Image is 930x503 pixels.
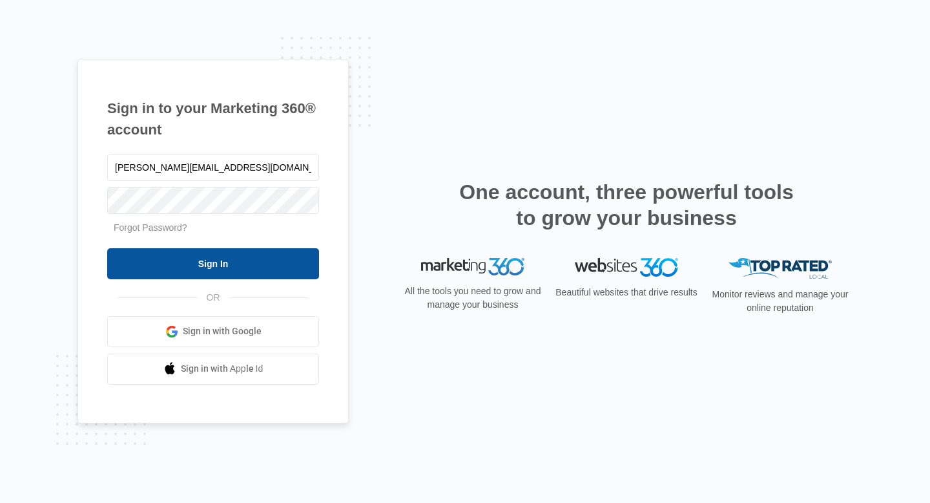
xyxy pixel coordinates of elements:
h1: Sign in to your Marketing 360® account [107,98,319,140]
span: OR [198,291,229,305]
a: Sign in with Google [107,316,319,347]
h2: One account, three powerful tools to grow your business [455,179,798,231]
a: Sign in with Apple Id [107,354,319,385]
p: Monitor reviews and manage your online reputation [708,288,852,315]
p: All the tools you need to grow and manage your business [400,284,545,312]
p: Beautiful websites that drive results [554,286,699,299]
span: Sign in with Google [183,325,262,338]
img: Top Rated Local [728,258,832,279]
span: Sign in with Apple Id [181,362,263,376]
input: Email [107,154,319,181]
img: Marketing 360 [421,258,524,276]
a: Forgot Password? [114,222,187,233]
img: Websites 360 [575,258,678,277]
input: Sign In [107,248,319,279]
